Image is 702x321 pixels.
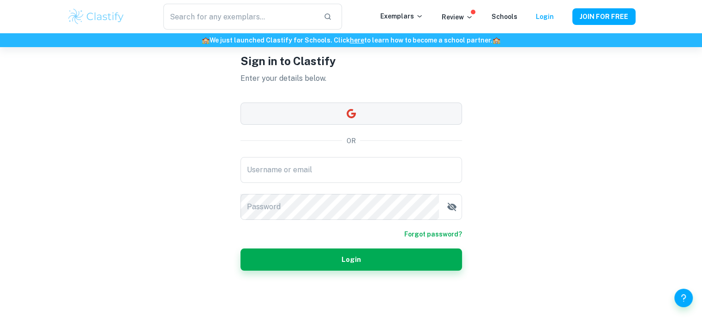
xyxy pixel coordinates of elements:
span: 🏫 [202,36,210,44]
input: Search for any exemplars... [163,4,316,30]
p: Exemplars [380,11,423,21]
a: here [350,36,364,44]
button: Help and Feedback [674,289,693,307]
a: Schools [492,13,517,20]
p: OR [347,136,356,146]
span: 🏫 [492,36,500,44]
img: Clastify logo [67,7,126,26]
button: JOIN FOR FREE [572,8,636,25]
a: Forgot password? [404,229,462,239]
a: Login [536,13,554,20]
button: Login [240,248,462,271]
p: Enter your details below. [240,73,462,84]
p: Review [442,12,473,22]
h1: Sign in to Clastify [240,53,462,69]
h6: We just launched Clastify for Schools. Click to learn how to become a school partner. [2,35,700,45]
